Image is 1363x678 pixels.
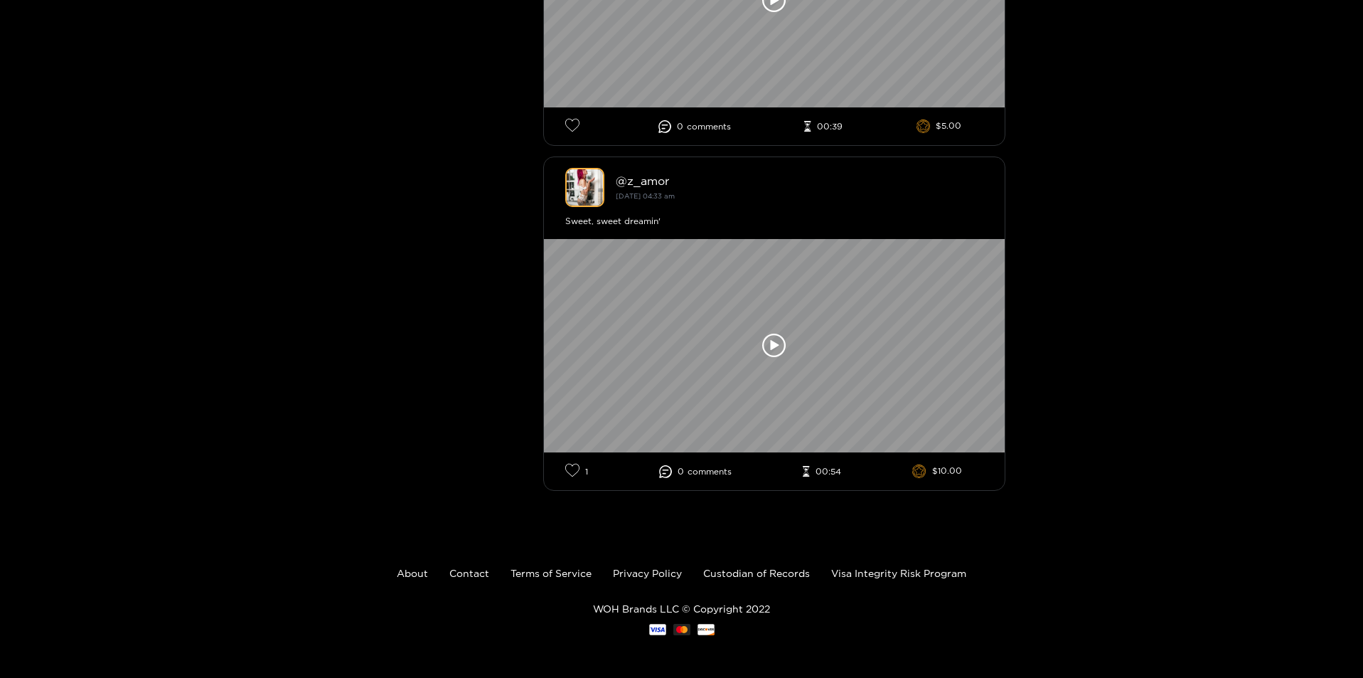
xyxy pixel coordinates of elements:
li: 00:54 [803,466,841,477]
li: $10.00 [912,465,962,479]
img: z_amor [565,168,604,207]
li: 0 [659,465,732,478]
a: Custodian of Records [703,568,810,578]
li: 1 [565,463,588,480]
span: comment s [687,122,731,132]
a: Terms of Service [511,568,592,578]
div: @ z_amor [616,174,983,187]
small: [DATE] 04:33 am [616,192,675,200]
li: $5.00 [916,120,962,134]
a: Privacy Policy [613,568,682,578]
a: About [397,568,428,578]
li: 00:39 [804,121,843,132]
a: Visa Integrity Risk Program [831,568,966,578]
div: Sweet, sweet dreamin' [565,214,983,228]
a: Contact [449,568,489,578]
li: 0 [658,120,731,133]
span: comment s [688,467,732,477]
